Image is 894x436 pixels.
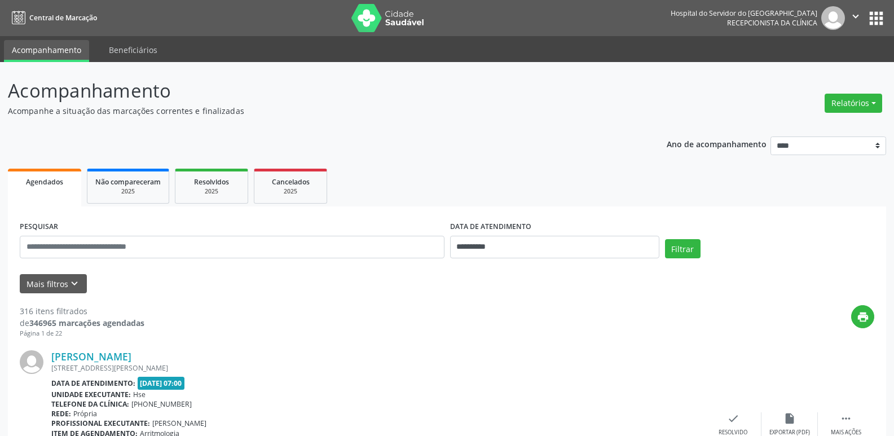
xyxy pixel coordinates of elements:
[845,6,866,30] button: 
[29,13,97,23] span: Central de Marcação
[20,274,87,294] button: Mais filtroskeyboard_arrow_down
[131,399,192,409] span: [PHONE_NUMBER]
[4,40,89,62] a: Acompanhamento
[849,10,862,23] i: 
[20,350,43,374] img: img
[194,177,229,187] span: Resolvidos
[183,187,240,196] div: 2025
[51,390,131,399] b: Unidade executante:
[667,136,767,151] p: Ano de acompanhamento
[73,409,97,419] span: Própria
[866,8,886,28] button: apps
[665,239,701,258] button: Filtrar
[20,305,144,317] div: 316 itens filtrados
[8,77,623,105] p: Acompanhamento
[8,8,97,27] a: Central de Marcação
[51,419,150,428] b: Profissional executante:
[840,412,852,425] i: 
[51,350,131,363] a: [PERSON_NAME]
[20,218,58,236] label: PESQUISAR
[825,94,882,113] button: Relatórios
[262,187,319,196] div: 2025
[727,412,739,425] i: check
[450,218,531,236] label: DATA DE ATENDIMENTO
[51,409,71,419] b: Rede:
[95,187,161,196] div: 2025
[101,40,165,60] a: Beneficiários
[68,278,81,290] i: keyboard_arrow_down
[20,317,144,329] div: de
[783,412,796,425] i: insert_drive_file
[8,105,623,117] p: Acompanhe a situação das marcações correntes e finalizadas
[152,419,206,428] span: [PERSON_NAME]
[51,378,135,388] b: Data de atendimento:
[727,18,817,28] span: Recepcionista da clínica
[51,399,129,409] b: Telefone da clínica:
[821,6,845,30] img: img
[20,329,144,338] div: Página 1 de 22
[851,305,874,328] button: print
[29,318,144,328] strong: 346965 marcações agendadas
[95,177,161,187] span: Não compareceram
[272,177,310,187] span: Cancelados
[671,8,817,18] div: Hospital do Servidor do [GEOGRAPHIC_DATA]
[26,177,63,187] span: Agendados
[857,311,869,323] i: print
[133,390,146,399] span: Hse
[138,377,185,390] span: [DATE] 07:00
[51,363,705,373] div: [STREET_ADDRESS][PERSON_NAME]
